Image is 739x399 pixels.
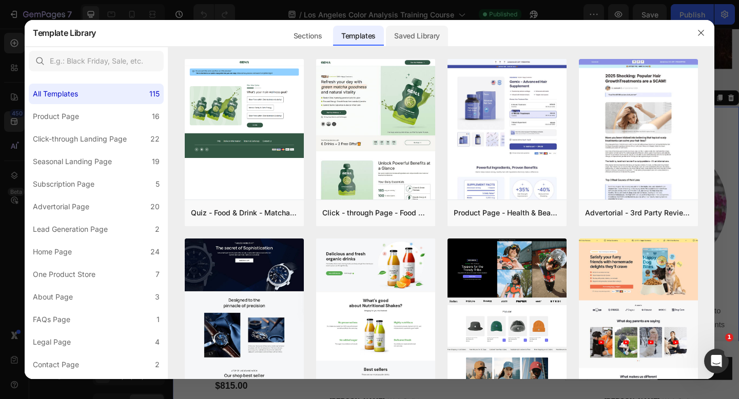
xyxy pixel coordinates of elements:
input: quantity [450,358,495,383]
img: quiz-1.png [185,59,304,158]
div: 3 [155,291,160,303]
div: 20 [150,201,160,213]
h2: Template Library [33,19,96,46]
div: 2 [155,223,160,235]
div: 24 [150,246,160,258]
div: Advertorial Page [33,201,89,213]
div: 4 [155,336,160,348]
div: 19 [152,155,160,168]
div: Contact Page [33,358,79,371]
h2: What our students are saying [8,160,154,242]
div: 16 [152,110,160,123]
img: Alt Image [469,126,602,260]
div: Product Page - Health & Beauty - Hair Supplement [454,207,560,219]
div: All Templates [33,88,78,100]
button: decrement [427,358,450,383]
p: “ [PERSON_NAME] is amazing, with incredible knowledge and engagement. We learned so much from her... [170,300,302,389]
div: About Page [33,291,73,303]
button: AI Content [539,69,584,82]
img: Alt Image [169,126,303,260]
div: 115 [149,88,160,100]
div: Legal Page [33,336,71,348]
div: 7 [155,268,160,281]
div: Subscription Page [33,178,94,190]
div: ADD TO CART [539,364,596,376]
div: 1 [157,313,160,326]
p: São Paulo Class [170,277,302,290]
p: [US_STATE] Class [470,277,601,290]
div: Home Page [33,246,72,258]
div: Advertorial - 3rd Party Review - The Before Image - Hair Supplement [585,207,692,219]
div: Product Page [33,110,79,123]
div: FAQs Page [33,313,70,326]
p: 100% Student Approval [9,138,153,151]
div: Click - through Page - Food & Drink - Matcha Glow Shot [322,207,429,219]
div: 22 [150,133,160,145]
div: Saved Library [386,26,448,46]
div: One Product Store [33,268,95,281]
input: E.g.: Black Friday, Sale, etc. [29,51,164,71]
button: increment [495,358,518,383]
button: ADD TO CART [527,357,608,382]
div: Click-through Landing Page [33,133,127,145]
span: 1 [725,333,733,342]
div: 2 [155,358,160,371]
div: Quiz - Food & Drink - Matcha Glow Shot [191,207,298,219]
p: Miami Class [320,280,452,292]
p: " I have done another color analysis class before, it wasn't as in depth, I didn't feel like I un... [320,303,452,376]
div: 5 [155,178,160,190]
div: $815.00 [45,382,82,396]
h1: 3. Color Analysis In Person Training Course - [GEOGRAPHIC_DATA] [DATE] [45,346,305,378]
div: Section 9 [416,71,448,80]
div: Sections [285,26,330,46]
div: Lead Generation Page [33,223,108,235]
div: Seasonal Landing Page [33,155,112,168]
p: "This class has opened my eyes to colors even more, to help my clients feel more empowered and to... [470,300,601,389]
p: Create Theme Section [466,71,532,80]
iframe: Intercom live chat [704,349,729,373]
img: Alt Image [319,126,453,260]
div: Templates [333,26,384,46]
